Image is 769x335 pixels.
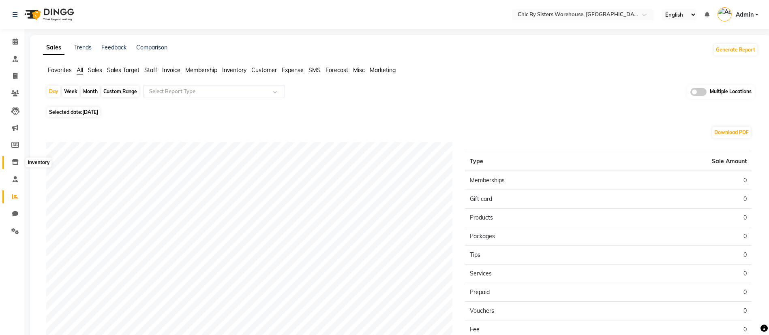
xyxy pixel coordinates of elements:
button: Download PDF [712,127,751,138]
span: Selected date: [47,107,100,117]
span: Sales [88,66,102,74]
td: Prepaid [465,283,608,301]
span: Staff [144,66,157,74]
td: Vouchers [465,301,608,320]
th: Type [465,152,608,171]
a: Feedback [101,44,126,51]
td: 0 [608,227,752,245]
td: Tips [465,245,608,264]
td: 0 [608,190,752,208]
a: Trends [74,44,92,51]
td: 0 [608,171,752,190]
div: Month [81,86,100,97]
div: Week [62,86,79,97]
a: Sales [43,41,64,55]
span: Forecast [326,66,348,74]
td: 0 [608,264,752,283]
span: Admin [736,11,754,19]
td: Services [465,264,608,283]
span: Misc [353,66,365,74]
td: Products [465,208,608,227]
td: 0 [608,283,752,301]
span: All [77,66,83,74]
span: Expense [282,66,304,74]
td: Gift card [465,190,608,208]
span: [DATE] [82,109,98,115]
div: Inventory [26,158,51,167]
span: Inventory [222,66,246,74]
span: Customer [251,66,277,74]
div: Custom Range [101,86,139,97]
span: Marketing [370,66,396,74]
img: logo [21,3,76,26]
span: Favorites [48,66,72,74]
span: Multiple Locations [710,88,752,96]
td: 0 [608,245,752,264]
img: Admin [718,7,732,21]
button: Generate Report [714,44,757,55]
td: Packages [465,227,608,245]
td: 0 [608,208,752,227]
span: Membership [185,66,217,74]
span: Invoice [162,66,180,74]
td: 0 [608,301,752,320]
div: Day [47,86,60,97]
th: Sale Amount [608,152,752,171]
span: SMS [308,66,321,74]
span: Sales Target [107,66,139,74]
td: Memberships [465,171,608,190]
a: Comparison [136,44,167,51]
